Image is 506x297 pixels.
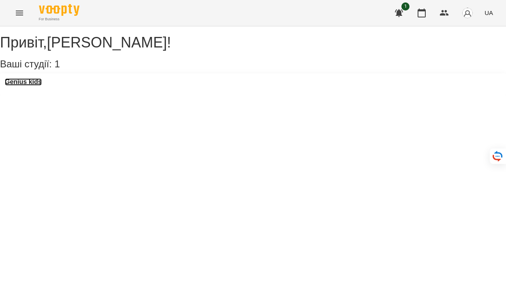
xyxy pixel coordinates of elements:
button: Menu [10,3,29,23]
a: Genius kids [5,78,42,86]
span: For Business [39,17,79,22]
img: avatar_s.png [462,7,473,19]
button: UA [481,5,496,20]
span: UA [485,9,493,17]
img: Voopty Logo [39,4,79,16]
span: 1 [54,58,60,69]
span: 1 [401,2,410,11]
